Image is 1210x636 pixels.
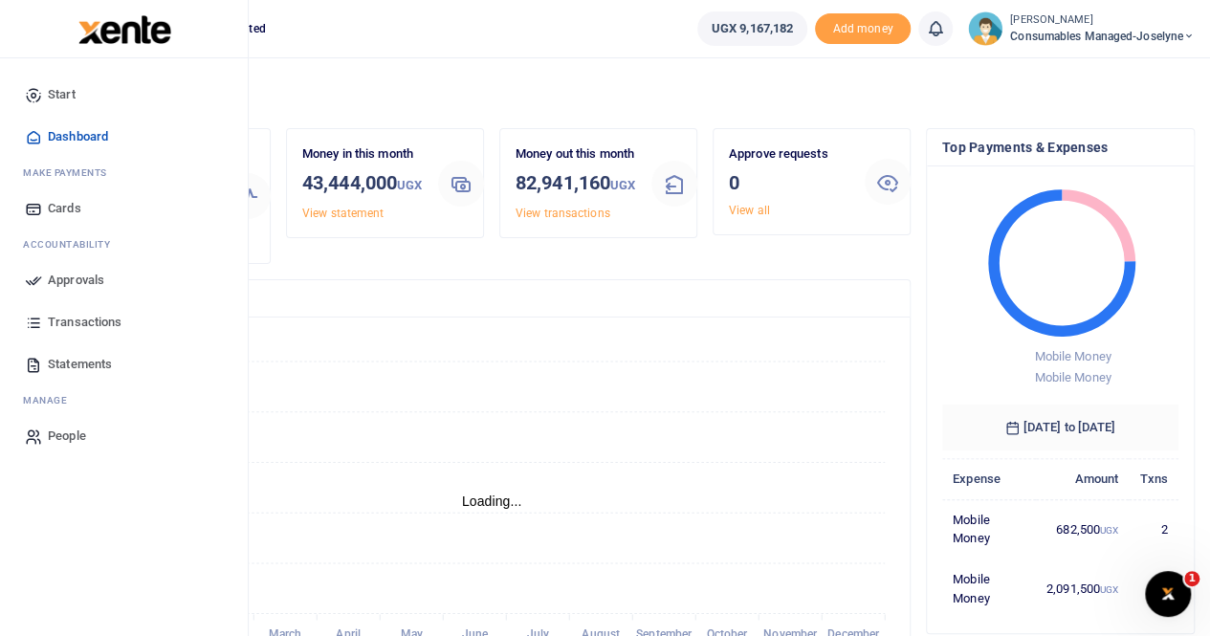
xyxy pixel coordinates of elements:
[37,237,110,252] span: countability
[48,355,112,374] span: Statements
[1129,499,1178,559] td: 2
[1036,559,1130,619] td: 2,091,500
[1034,370,1111,384] span: Mobile Money
[690,11,815,46] li: Wallet ballance
[968,11,1002,46] img: profile-user
[48,427,86,446] span: People
[89,288,894,309] h4: Transactions Overview
[48,199,81,218] span: Cards
[516,144,636,164] p: Money out this month
[516,207,610,220] a: View transactions
[15,385,232,415] li: M
[815,13,911,45] li: Toup your wallet
[77,21,171,35] a: logo-small logo-large logo-large
[462,493,522,509] text: Loading...
[712,19,793,38] span: UGX 9,167,182
[1129,458,1178,499] th: Txns
[516,168,636,200] h3: 82,941,160
[48,127,108,146] span: Dashboard
[15,158,232,187] li: M
[302,168,423,200] h3: 43,444,000
[48,271,104,290] span: Approvals
[942,405,1178,450] h6: [DATE] to [DATE]
[729,168,849,197] h3: 0
[1036,499,1130,559] td: 682,500
[1100,584,1118,595] small: UGX
[1036,458,1130,499] th: Amount
[1145,571,1191,617] iframe: Intercom live chat
[1129,559,1178,619] td: 1
[942,137,1178,158] h4: Top Payments & Expenses
[73,82,1195,103] h4: Hello Pricillah
[15,259,232,301] a: Approvals
[33,165,107,180] span: ake Payments
[397,178,422,192] small: UGX
[33,393,68,407] span: anage
[15,343,232,385] a: Statements
[302,207,384,220] a: View statement
[942,499,1036,559] td: Mobile Money
[1100,525,1118,536] small: UGX
[78,15,171,44] img: logo-large
[1010,28,1195,45] span: Consumables managed-Joselyne
[815,13,911,45] span: Add money
[1010,12,1195,29] small: [PERSON_NAME]
[942,458,1036,499] th: Expense
[48,85,76,104] span: Start
[48,313,121,332] span: Transactions
[15,415,232,457] a: People
[15,74,232,116] a: Start
[15,301,232,343] a: Transactions
[1034,349,1111,363] span: Mobile Money
[610,178,635,192] small: UGX
[968,11,1195,46] a: profile-user [PERSON_NAME] Consumables managed-Joselyne
[1184,571,1199,586] span: 1
[815,20,911,34] a: Add money
[302,144,423,164] p: Money in this month
[15,116,232,158] a: Dashboard
[942,559,1036,619] td: Mobile Money
[697,11,807,46] a: UGX 9,167,182
[15,187,232,230] a: Cards
[729,204,770,217] a: View all
[15,230,232,259] li: Ac
[729,144,849,164] p: Approve requests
